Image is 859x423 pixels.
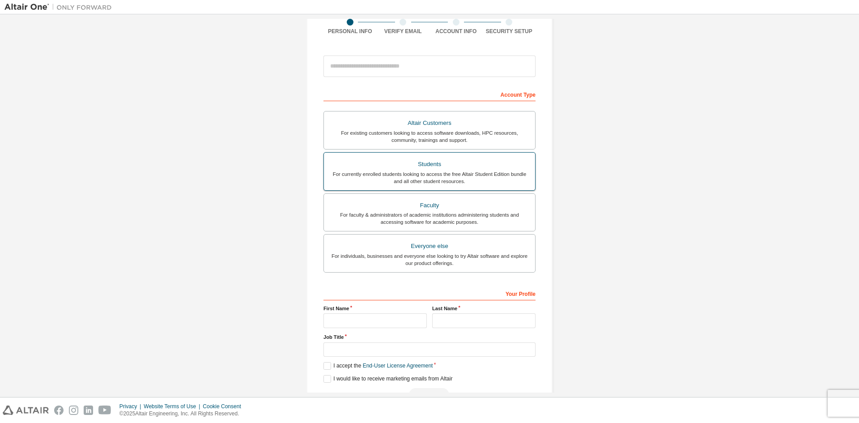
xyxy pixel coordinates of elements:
div: Account Info [429,28,483,35]
div: For faculty & administrators of academic institutions administering students and accessing softwa... [329,211,530,226]
a: End-User License Agreement [363,363,433,369]
div: Security Setup [483,28,536,35]
p: © 2025 Altair Engineering, Inc. All Rights Reserved. [119,410,247,418]
div: Faculty [329,199,530,212]
img: linkedin.svg [84,406,93,415]
img: altair_logo.svg [3,406,49,415]
div: For individuals, businesses and everyone else looking to try Altair software and explore our prod... [329,252,530,267]
div: Read and acccept EULA to continue [323,388,536,402]
div: Students [329,158,530,171]
img: facebook.svg [54,406,64,415]
img: instagram.svg [69,406,78,415]
img: Altair One [4,3,116,12]
div: Website Terms of Use [144,403,203,410]
div: Altair Customers [329,117,530,129]
div: Personal Info [323,28,377,35]
label: I would like to receive marketing emails from Altair [323,375,452,383]
label: Last Name [432,305,536,312]
div: For currently enrolled students looking to access the free Altair Student Edition bundle and all ... [329,171,530,185]
img: youtube.svg [98,406,111,415]
div: Verify Email [377,28,430,35]
div: Privacy [119,403,144,410]
label: Job Title [323,333,536,341]
div: Account Type [323,87,536,101]
label: First Name [323,305,427,312]
div: Cookie Consent [203,403,246,410]
div: Your Profile [323,286,536,300]
div: Everyone else [329,240,530,252]
div: For existing customers looking to access software downloads, HPC resources, community, trainings ... [329,129,530,144]
label: I accept the [323,362,433,370]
